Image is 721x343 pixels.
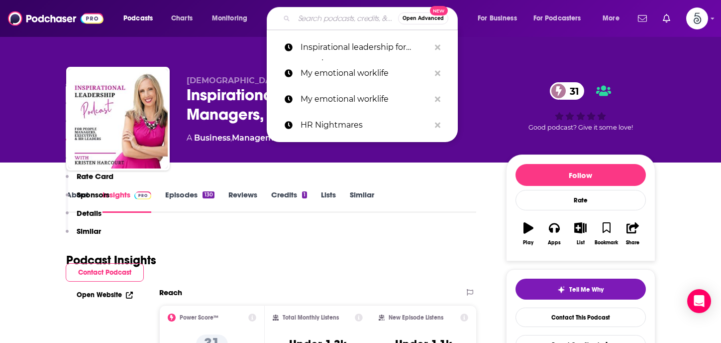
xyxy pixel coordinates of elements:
div: Apps [548,240,561,246]
button: Share [619,216,645,252]
p: My emotional worklife [301,86,430,112]
a: My emotional worklife [267,60,458,86]
input: Search podcasts, credits, & more... [294,10,398,26]
span: Logged in as Spiral5-G2 [686,7,708,29]
span: Charts [171,11,193,25]
img: Podchaser - Follow, Share and Rate Podcasts [8,9,103,28]
span: [DEMOGRAPHIC_DATA][PERSON_NAME] [187,76,355,85]
h2: Power Score™ [180,314,218,321]
button: Play [515,216,541,252]
a: Show notifications dropdown [659,10,674,27]
a: 31 [550,82,584,100]
a: HR Nightmares [267,112,458,138]
div: Open Intercom Messenger [687,289,711,313]
a: Business [194,133,230,143]
p: My emotional worklife [301,60,430,86]
button: Open AdvancedNew [398,12,448,24]
h2: Reach [159,288,182,297]
span: More [603,11,619,25]
p: HR Nightmares [301,112,430,138]
a: Charts [165,10,199,26]
span: For Podcasters [533,11,581,25]
span: Tell Me Why [569,286,604,294]
p: Sponsors [77,190,109,199]
div: A podcast [187,132,411,144]
button: tell me why sparkleTell Me Why [515,279,646,300]
span: New [430,6,448,15]
a: Open Website [77,291,133,299]
button: open menu [205,10,260,26]
button: Sponsors [66,190,109,208]
p: Similar [77,226,101,236]
span: For Business [478,11,517,25]
a: Management [232,133,288,143]
h2: Total Monthly Listens [283,314,339,321]
div: Share [626,240,639,246]
div: 130 [203,191,214,198]
button: Details [66,208,102,227]
a: Credits1 [271,190,307,213]
div: Play [523,240,533,246]
button: Show profile menu [686,7,708,29]
span: Open Advanced [403,16,444,21]
a: Lists [321,190,336,213]
button: Apps [541,216,567,252]
div: 1 [302,191,307,198]
a: Similar [350,190,374,213]
button: open menu [527,10,596,26]
h2: New Episode Listens [389,314,443,321]
span: Good podcast? Give it some love! [528,124,633,131]
button: open menu [596,10,632,26]
div: Search podcasts, credits, & more... [276,7,467,30]
span: 31 [560,82,584,100]
a: Inspirational leadership for people managers [267,34,458,60]
button: Bookmark [594,216,619,252]
button: List [567,216,593,252]
a: My emotional worklife [267,86,458,112]
a: Contact This Podcast [515,308,646,327]
div: 31Good podcast? Give it some love! [506,76,655,138]
button: Contact Podcast [66,263,144,282]
span: Monitoring [212,11,247,25]
a: Reviews [228,190,257,213]
span: Podcasts [123,11,153,25]
span: , [230,133,232,143]
button: Follow [515,164,646,186]
div: List [577,240,585,246]
div: Bookmark [595,240,618,246]
img: Inspirational Leadership for People Managers, Executives & HR Leaders [68,69,168,169]
div: Rate [515,190,646,210]
img: User Profile [686,7,708,29]
p: Inspirational leadership for people managers [301,34,430,60]
button: open menu [116,10,166,26]
button: open menu [471,10,529,26]
button: Similar [66,226,101,245]
a: Show notifications dropdown [634,10,651,27]
img: tell me why sparkle [557,286,565,294]
a: Episodes130 [165,190,214,213]
p: Details [77,208,102,218]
